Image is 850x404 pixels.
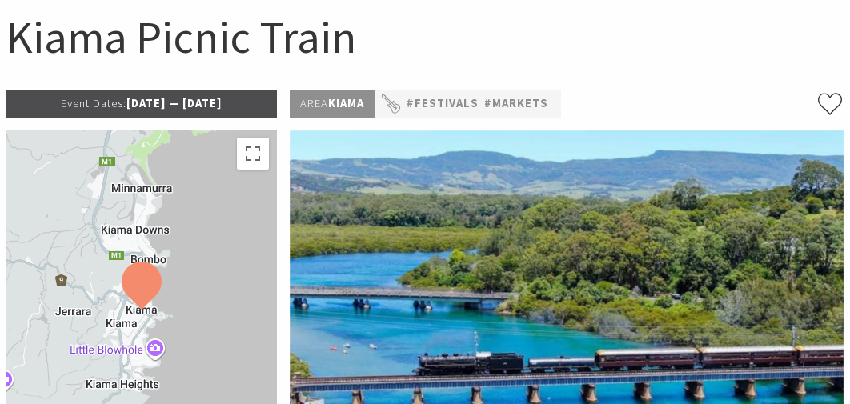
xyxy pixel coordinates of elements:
span: Area [300,96,328,110]
p: [DATE] — [DATE] [6,90,277,117]
span: Event Dates: [61,96,126,110]
button: Toggle fullscreen view [237,138,269,170]
p: Kiama [290,90,375,118]
a: #Festivals [407,94,479,114]
a: #Markets [484,94,548,114]
h1: Kiama Picnic Train [6,8,844,66]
